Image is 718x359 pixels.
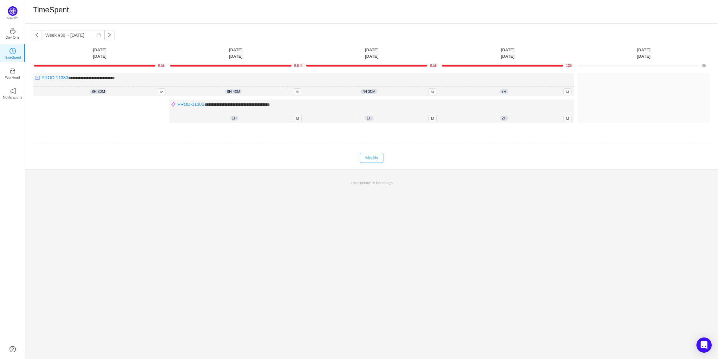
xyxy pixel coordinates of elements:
div: Open Intercom Messenger [696,337,712,353]
span: Last update: [351,181,393,185]
span: 15 hours ago [371,181,393,185]
span: 1h [365,116,373,121]
span: 10h [566,63,572,68]
img: 10300 [35,75,40,80]
a: PROD-11306 [178,102,204,107]
span: M [563,115,571,122]
p: Day One [5,35,19,40]
span: M [428,115,437,122]
input: Select a week [42,30,105,40]
p: Workload [5,74,20,80]
button: Modify [360,153,383,163]
a: icon: coffeeDay One [10,30,16,36]
span: 7h 30m [360,89,377,94]
a: icon: question-circle [10,346,16,352]
span: 8.5h [158,63,165,68]
img: 10307 [171,102,176,107]
th: [DATE] [DATE] [32,47,168,60]
button: icon: right [104,30,114,40]
span: 8h [499,89,508,94]
span: 0h [702,63,706,68]
p: TimeSpent [4,54,21,60]
span: 9.67h [294,63,304,68]
i: icon: calendar [96,33,101,37]
span: 8h 40m [225,89,242,94]
span: 8h 30m [90,89,107,94]
p: Notifications [3,94,22,100]
i: icon: inbox [10,68,16,74]
a: icon: inboxWorkload [10,70,16,76]
p: Quantify [7,16,18,20]
span: M [428,88,436,95]
th: [DATE] [DATE] [576,47,712,60]
span: M [294,115,302,122]
th: [DATE] [DATE] [304,47,440,60]
a: icon: clock-circleTimeSpent [10,50,16,56]
span: 8.5h [430,63,437,68]
th: [DATE] [DATE] [440,47,576,60]
button: icon: left [32,30,42,40]
span: M [563,88,571,95]
i: icon: coffee [10,28,16,34]
a: PROD-11333 [42,75,68,80]
span: M [158,88,166,95]
img: Quantify [8,6,17,16]
span: 1h [230,116,238,121]
h1: TimeSpent [33,5,69,15]
a: icon: notificationNotifications [10,90,16,96]
span: 2h [500,116,508,121]
span: M [293,88,301,95]
i: icon: clock-circle [10,48,16,54]
th: [DATE] [DATE] [168,47,304,60]
i: icon: notification [10,88,16,94]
